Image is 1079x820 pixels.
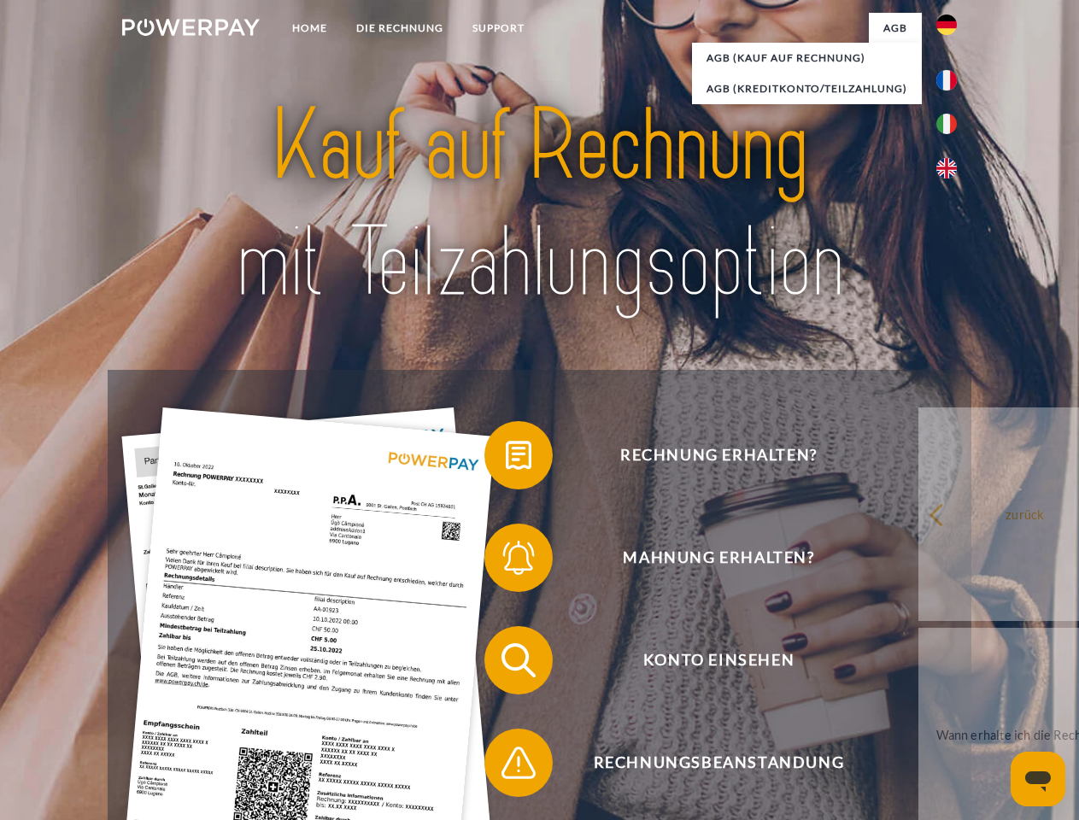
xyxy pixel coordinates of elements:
[497,741,540,784] img: qb_warning.svg
[497,639,540,682] img: qb_search.svg
[936,114,957,134] img: it
[936,15,957,35] img: de
[509,421,928,489] span: Rechnung erhalten?
[278,13,342,44] a: Home
[509,729,928,797] span: Rechnungsbeanstandung
[484,626,929,694] button: Konto einsehen
[869,13,922,44] a: agb
[692,73,922,104] a: AGB (Kreditkonto/Teilzahlung)
[497,434,540,477] img: qb_bill.svg
[1011,752,1065,806] iframe: Schaltfläche zum Öffnen des Messaging-Fensters
[484,524,929,592] button: Mahnung erhalten?
[509,626,928,694] span: Konto einsehen
[484,729,929,797] button: Rechnungsbeanstandung
[497,536,540,579] img: qb_bell.svg
[692,43,922,73] a: AGB (Kauf auf Rechnung)
[484,421,929,489] button: Rechnung erhalten?
[342,13,458,44] a: DIE RECHNUNG
[509,524,928,592] span: Mahnung erhalten?
[163,82,916,327] img: title-powerpay_de.svg
[936,158,957,179] img: en
[458,13,539,44] a: SUPPORT
[936,70,957,91] img: fr
[122,19,260,36] img: logo-powerpay-white.svg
